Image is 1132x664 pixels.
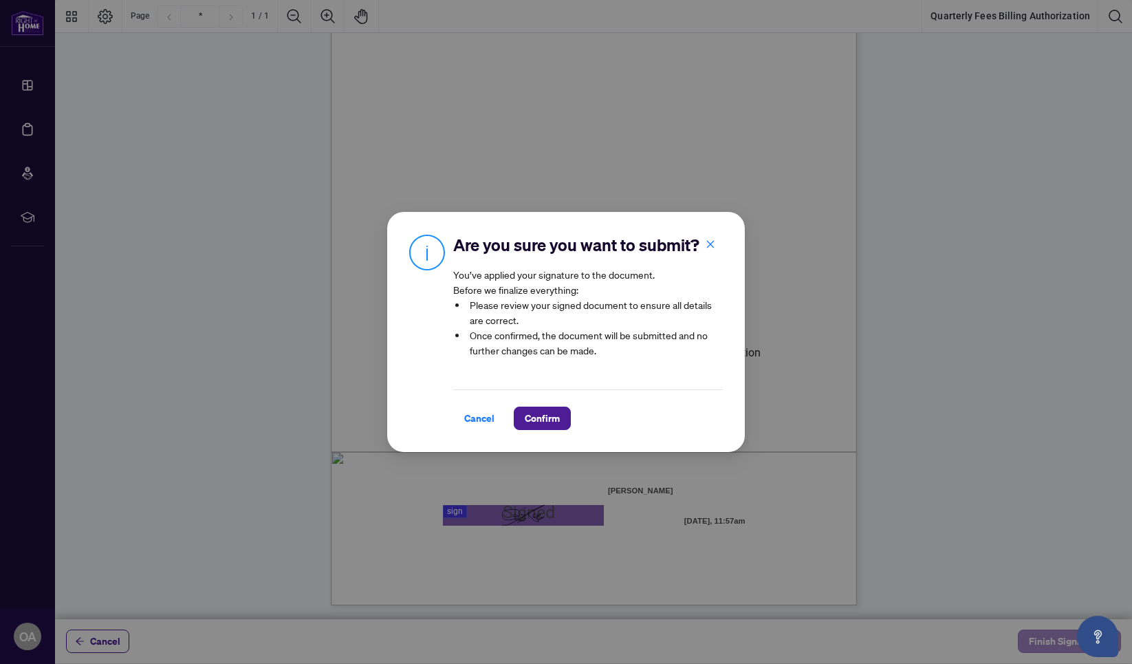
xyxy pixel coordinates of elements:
[464,407,494,429] span: Cancel
[453,234,723,256] h2: Are you sure you want to submit?
[514,407,571,430] button: Confirm
[409,234,445,270] img: Info Icon
[467,328,723,358] li: Once confirmed, the document will be submitted and no further changes can be made.
[453,267,723,367] article: You’ve applied your signature to the document. Before we finalize everything:
[706,239,715,249] span: close
[1077,616,1118,657] button: Open asap
[525,407,560,429] span: Confirm
[453,407,505,430] button: Cancel
[467,297,723,328] li: Please review your signed document to ensure all details are correct.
